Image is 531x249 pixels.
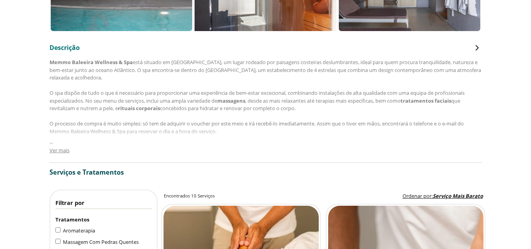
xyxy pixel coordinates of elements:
button: Ver mais [50,147,70,155]
b: rituais corporais [118,105,160,112]
label: : [402,192,483,200]
span: Serviços e Tratamentos [50,168,124,177]
span: Massagem Com Pedras Quentes [63,238,139,245]
button: Descrição [50,43,482,52]
div: está situado em [GEOGRAPHIC_DATA], um lugar rodeado por paisagens costeiras deslumbrantes, ideal ... [50,59,482,159]
b: Memmo Baleeira Wellness & Spa [50,59,133,66]
span: Aromaterapia [63,227,95,234]
span: ... [50,137,53,146]
span: Descrição [50,43,80,52]
b: tratamentos faciais [401,97,451,104]
span: Tratamentos [55,216,89,223]
span: Filtrar por [55,199,85,207]
span: Serviço Mais Barato [433,192,483,199]
span: Ordenar por [402,192,432,199]
h2: Encontrados 10 Serviços [164,193,215,199]
b: massagens [217,97,245,104]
